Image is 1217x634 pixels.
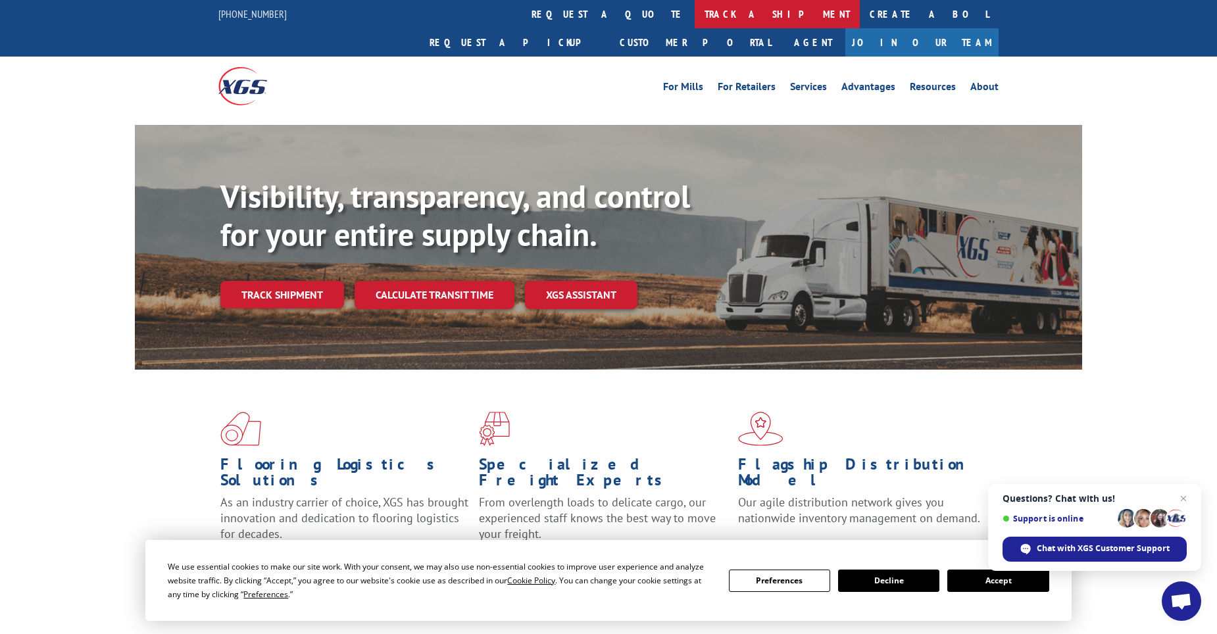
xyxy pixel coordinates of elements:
[507,575,555,586] span: Cookie Policy
[781,28,845,57] a: Agent
[218,7,287,20] a: [PHONE_NUMBER]
[1162,581,1201,621] div: Open chat
[1176,491,1191,506] span: Close chat
[168,560,712,601] div: We use essential cookies to make our site work. With your consent, we may also use non-essential ...
[220,495,468,541] span: As an industry carrier of choice, XGS has brought innovation and dedication to flooring logistics...
[729,570,830,592] button: Preferences
[420,28,610,57] a: Request a pickup
[220,456,469,495] h1: Flooring Logistics Solutions
[525,281,637,309] a: XGS ASSISTANT
[220,412,261,446] img: xgs-icon-total-supply-chain-intelligence-red
[1037,543,1170,554] span: Chat with XGS Customer Support
[841,82,895,96] a: Advantages
[1003,537,1187,562] div: Chat with XGS Customer Support
[738,495,980,525] span: Our agile distribution network gives you nationwide inventory management on demand.
[355,281,514,309] a: Calculate transit time
[610,28,781,57] a: Customer Portal
[910,82,956,96] a: Resources
[1003,493,1187,504] span: Questions? Chat with us!
[243,589,288,600] span: Preferences
[479,412,510,446] img: xgs-icon-focused-on-flooring-red
[738,456,987,495] h1: Flagship Distribution Model
[947,570,1049,592] button: Accept
[479,495,728,553] p: From overlength loads to delicate cargo, our experienced staff knows the best way to move your fr...
[145,540,1072,621] div: Cookie Consent Prompt
[718,82,776,96] a: For Retailers
[220,281,344,308] a: Track shipment
[838,570,939,592] button: Decline
[479,456,728,495] h1: Specialized Freight Experts
[663,82,703,96] a: For Mills
[738,538,902,553] a: Learn More >
[1003,514,1113,524] span: Support is online
[790,82,827,96] a: Services
[738,412,783,446] img: xgs-icon-flagship-distribution-model-red
[845,28,999,57] a: Join Our Team
[970,82,999,96] a: About
[220,176,690,255] b: Visibility, transparency, and control for your entire supply chain.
